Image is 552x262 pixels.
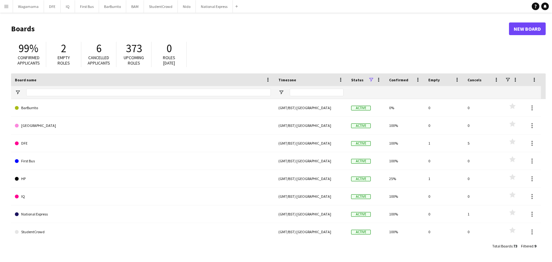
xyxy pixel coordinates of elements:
[425,117,464,134] div: 0
[428,78,440,82] span: Empty
[275,223,347,240] div: (GMT/BST) [GEOGRAPHIC_DATA]
[351,123,371,128] span: Active
[492,240,517,252] div: :
[464,170,503,187] div: 0
[61,41,66,55] span: 2
[15,134,271,152] a: DFE
[124,55,144,66] span: Upcoming roles
[351,212,371,217] span: Active
[425,99,464,116] div: 0
[521,240,536,252] div: :
[15,205,271,223] a: National Express
[15,152,271,170] a: First Bus
[178,0,196,13] button: Nido
[509,22,546,35] a: New Board
[17,55,40,66] span: Confirmed applicants
[88,55,110,66] span: Cancelled applicants
[385,99,425,116] div: 0%
[96,41,102,55] span: 6
[61,0,75,13] button: IQ
[492,244,512,248] span: Total Boards
[15,117,271,134] a: [GEOGRAPHIC_DATA]
[389,78,408,82] span: Confirmed
[385,188,425,205] div: 100%
[275,134,347,152] div: (GMT/BST) [GEOGRAPHIC_DATA]
[275,117,347,134] div: (GMT/BST) [GEOGRAPHIC_DATA]
[385,170,425,187] div: 25%
[15,99,271,117] a: BarBurrito
[468,78,481,82] span: Cancels
[166,41,172,55] span: 0
[425,223,464,240] div: 0
[15,188,271,205] a: IQ
[351,106,371,110] span: Active
[19,41,38,55] span: 99%
[385,134,425,152] div: 100%
[351,194,371,199] span: Active
[278,78,296,82] span: Timezone
[99,0,126,13] button: BarBurrito
[26,89,271,96] input: Board name Filter Input
[425,205,464,223] div: 0
[464,134,503,152] div: 5
[464,99,503,116] div: 0
[425,170,464,187] div: 1
[464,188,503,205] div: 0
[15,170,271,188] a: HP
[425,134,464,152] div: 1
[351,159,371,164] span: Active
[351,141,371,146] span: Active
[513,244,517,248] span: 73
[464,117,503,134] div: 0
[425,188,464,205] div: 0
[351,230,371,234] span: Active
[278,90,284,95] button: Open Filter Menu
[275,205,347,223] div: (GMT/BST) [GEOGRAPHIC_DATA]
[13,0,44,13] button: Wagamama
[144,0,178,13] button: StudentCrowd
[163,55,175,66] span: Roles [DATE]
[15,78,36,82] span: Board name
[385,223,425,240] div: 100%
[75,0,99,13] button: First Bus
[351,78,363,82] span: Status
[15,90,21,95] button: Open Filter Menu
[275,152,347,170] div: (GMT/BST) [GEOGRAPHIC_DATA]
[464,205,503,223] div: 1
[521,244,533,248] span: Filtered
[385,205,425,223] div: 100%
[126,41,142,55] span: 373
[385,117,425,134] div: 100%
[275,99,347,116] div: (GMT/BST) [GEOGRAPHIC_DATA]
[275,188,347,205] div: (GMT/BST) [GEOGRAPHIC_DATA]
[44,0,61,13] button: DFE
[464,152,503,170] div: 0
[126,0,144,13] button: BAM
[351,177,371,181] span: Active
[11,24,509,34] h1: Boards
[275,170,347,187] div: (GMT/BST) [GEOGRAPHIC_DATA]
[15,223,271,241] a: StudentCrowd
[58,55,70,66] span: Empty roles
[425,152,464,170] div: 0
[196,0,233,13] button: National Express
[534,244,536,248] span: 9
[464,223,503,240] div: 0
[290,89,344,96] input: Timezone Filter Input
[385,152,425,170] div: 100%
